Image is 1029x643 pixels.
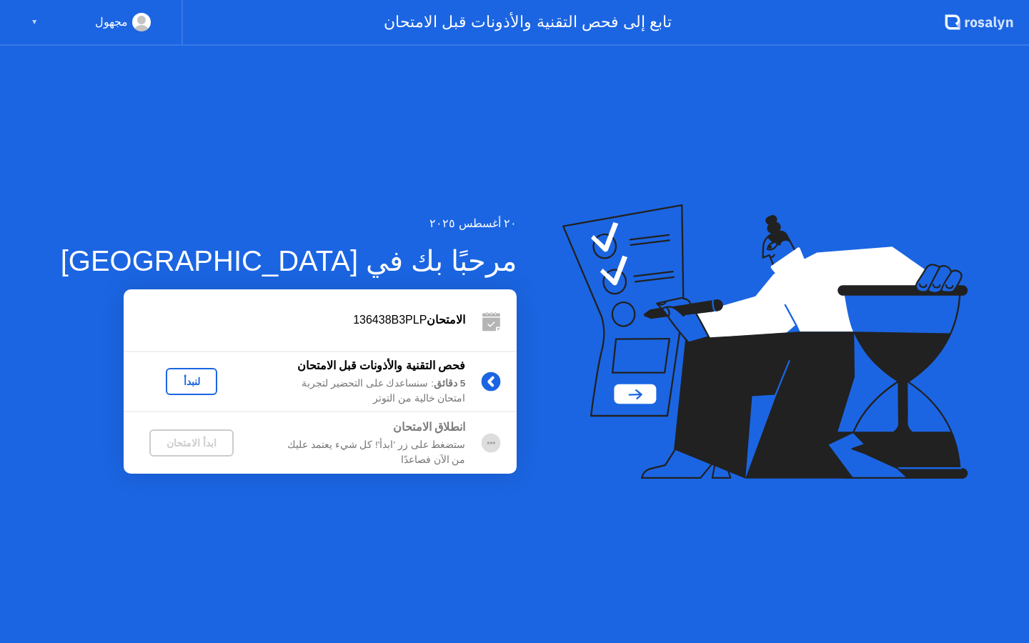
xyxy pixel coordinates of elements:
div: : سنساعدك على التحضير لتجربة امتحان خالية من التوتر [259,377,465,406]
div: مرحبًا بك في [GEOGRAPHIC_DATA] [61,239,517,282]
b: 5 دقائق [434,378,465,389]
div: ٢٠ أغسطس ٢٠٢٥ [61,215,517,232]
button: ابدأ الامتحان [149,429,234,457]
div: لنبدأ [171,376,212,387]
div: ▼ [31,13,38,31]
div: 136438B3PLP [124,311,465,329]
b: فحص التقنية والأذونات قبل الامتحان [297,359,466,372]
b: الامتحان [427,314,465,326]
div: ستضغط على زر 'ابدأ'! كل شيء يعتمد عليك من الآن فصاعدًا [259,438,465,467]
button: لنبدأ [166,368,217,395]
b: انطلاق الامتحان [393,421,465,433]
div: ابدأ الامتحان [155,437,228,449]
div: مجهول [95,13,128,31]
